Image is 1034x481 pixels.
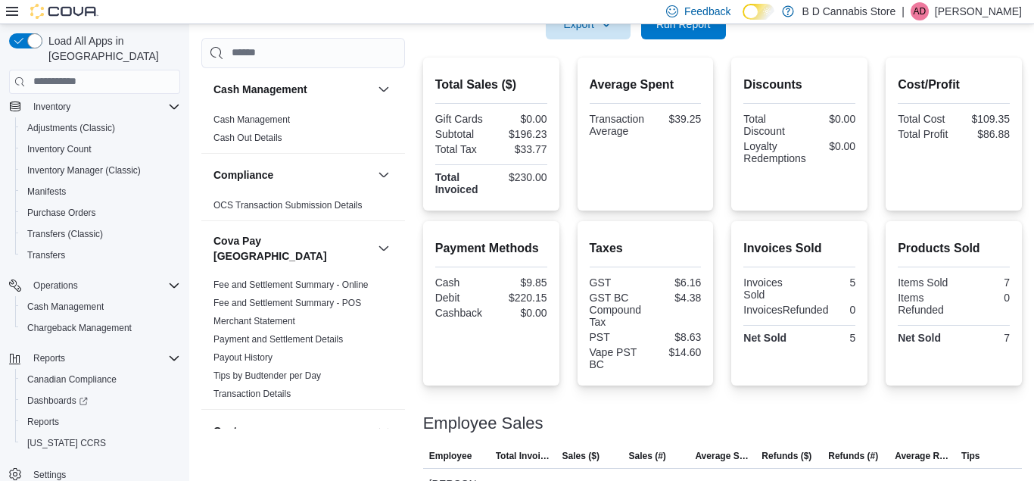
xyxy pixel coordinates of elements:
button: Operations [27,276,84,295]
span: Operations [27,276,180,295]
a: Dashboards [15,390,186,411]
div: PST [590,331,643,343]
button: Reports [15,411,186,433]
div: Total Discount [743,113,796,137]
a: Transaction Details [213,389,291,399]
button: Adjustments (Classic) [15,117,186,139]
div: GST [590,276,643,289]
span: Inventory [27,98,180,116]
a: Inventory Count [21,140,98,158]
button: Compliance [375,166,393,184]
div: Aman Dhillon [911,2,929,20]
div: $0.00 [494,113,547,125]
input: Dark Mode [743,4,774,20]
h2: Invoices Sold [743,239,855,258]
div: $39.25 [650,113,701,125]
div: $230.00 [494,171,547,183]
h2: Payment Methods [435,239,547,258]
span: Canadian Compliance [27,373,117,386]
div: $9.85 [494,276,547,289]
span: Load All Apps in [GEOGRAPHIC_DATA] [42,33,180,64]
span: Dashboards [27,395,88,407]
strong: Total Invoiced [435,171,478,195]
button: Customer [213,423,372,439]
img: Cova [30,4,98,19]
a: Dashboards [21,392,94,410]
span: Washington CCRS [21,434,180,452]
div: Cash [435,276,488,289]
div: 0 [834,304,855,316]
button: Cash Management [15,296,186,317]
span: Purchase Orders [27,207,96,219]
span: Cash Management [27,301,104,313]
h2: Discounts [743,76,855,94]
button: Operations [3,275,186,296]
button: Cash Management [375,80,393,98]
span: Settings [33,469,66,481]
span: Chargeback Management [21,319,180,337]
span: Inventory Manager (Classic) [21,161,180,180]
span: Average Refund [895,450,949,462]
div: Cashback [435,307,488,319]
div: Invoices Sold [743,276,796,301]
h3: Employee Sales [423,414,543,433]
a: Transfers [21,246,71,264]
span: Refunds ($) [761,450,811,462]
div: GST BC Compound Tax [590,292,643,328]
button: Inventory Count [15,139,186,160]
a: Fee and Settlement Summary - POS [213,298,361,308]
div: Total Cost [898,113,951,125]
div: $14.60 [648,346,701,358]
div: $6.16 [648,276,701,289]
span: OCS Transaction Submission Details [213,199,363,211]
a: Chargeback Management [21,319,138,337]
a: Payout History [213,352,273,363]
a: Tips by Budtender per Day [213,370,321,381]
div: Gift Cards [435,113,488,125]
span: Dashboards [21,392,180,410]
div: Items Refunded [898,292,951,316]
button: Chargeback Management [15,317,186,339]
button: Cova Pay [GEOGRAPHIC_DATA] [375,239,393,258]
h3: Customer [213,423,263,439]
a: Manifests [21,183,72,201]
span: Inventory [33,101,70,113]
h2: Total Sales ($) [435,76,547,94]
button: Purchase Orders [15,202,186,223]
div: 0 [957,292,1010,304]
div: Items Sold [898,276,951,289]
span: Reports [21,413,180,431]
h2: Taxes [590,239,702,258]
span: [US_STATE] CCRS [27,437,106,449]
div: InvoicesRefunded [743,304,828,316]
a: Inventory Manager (Classic) [21,161,147,180]
span: Run Report [656,17,711,32]
span: Chargeback Management [27,322,132,334]
a: Canadian Compliance [21,370,123,389]
span: Export [555,9,621,39]
a: Purchase Orders [21,204,102,222]
button: Cova Pay [GEOGRAPHIC_DATA] [213,233,372,264]
span: Average Sale [695,450,749,462]
span: Adjustments (Classic) [21,119,180,137]
p: | [902,2,905,20]
a: Payment and Settlement Details [213,334,343,345]
div: $33.77 [494,143,547,155]
h3: Compliance [213,167,273,183]
button: Export [546,9,631,39]
button: Reports [27,349,71,367]
span: Operations [33,280,78,292]
h2: Cost/Profit [898,76,1010,94]
strong: Net Sold [743,332,786,344]
span: Inventory Count [21,140,180,158]
div: $196.23 [494,128,547,140]
span: Manifests [21,183,180,201]
div: $8.63 [648,331,701,343]
button: Cash Management [213,82,372,97]
span: Transfers [27,249,65,261]
div: 5 [802,276,855,289]
a: OCS Transaction Submission Details [213,200,363,211]
div: $220.15 [494,292,547,304]
span: Purchase Orders [21,204,180,222]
